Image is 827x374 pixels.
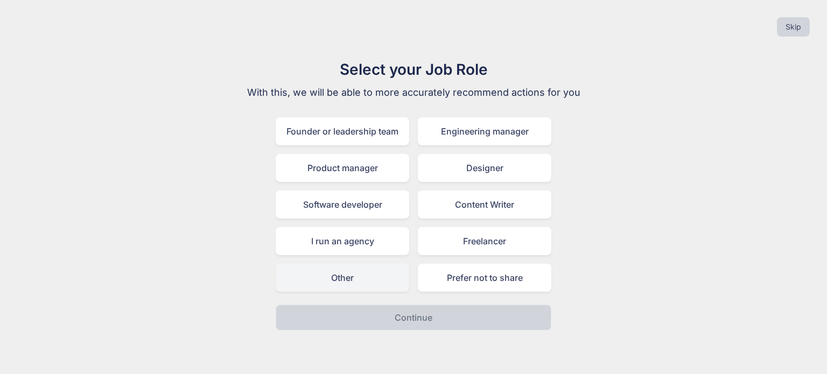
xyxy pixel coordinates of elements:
p: With this, we will be able to more accurately recommend actions for you [233,85,594,100]
button: Skip [777,17,810,37]
div: I run an agency [276,227,409,255]
div: Other [276,264,409,292]
div: Founder or leadership team [276,117,409,145]
div: Freelancer [418,227,551,255]
p: Continue [395,311,432,324]
h1: Select your Job Role [233,58,594,81]
div: Designer [418,154,551,182]
div: Product manager [276,154,409,182]
div: Prefer not to share [418,264,551,292]
div: Content Writer [418,190,551,218]
button: Continue [276,305,551,330]
div: Engineering manager [418,117,551,145]
div: Software developer [276,190,409,218]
